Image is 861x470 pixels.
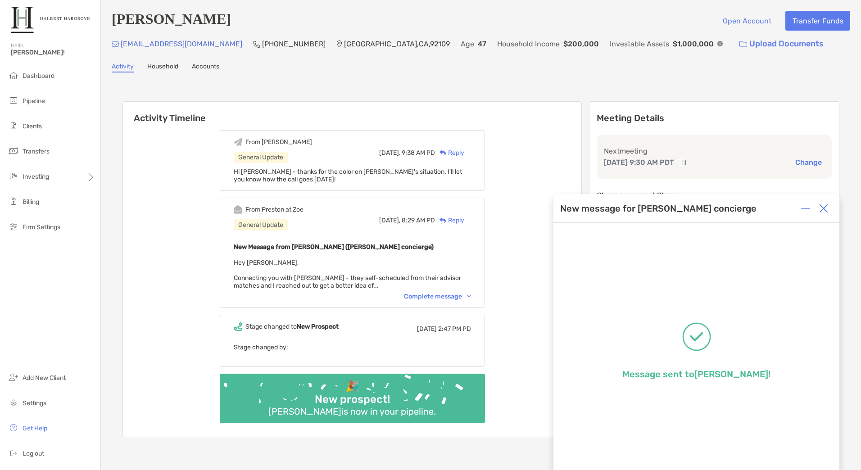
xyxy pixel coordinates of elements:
img: button icon [739,41,747,47]
span: 8:29 AM PD [402,217,435,224]
span: Get Help [23,425,47,432]
img: Message successfully sent [682,322,711,351]
div: From [PERSON_NAME] [245,138,312,146]
div: Stage changed to [245,323,339,330]
span: [DATE], [379,149,400,157]
span: Log out [23,450,44,457]
img: Event icon [234,322,242,331]
span: Add New Client [23,374,66,382]
span: Billing [23,198,39,206]
p: $200,000 [563,38,599,50]
div: New message for [PERSON_NAME] concierge [560,203,757,214]
span: 2:47 PM PD [438,325,471,333]
div: From Preston at Zoe [245,206,304,213]
span: [DATE], [379,217,400,224]
span: Transfers [23,148,50,155]
div: General Update [234,152,288,163]
p: [EMAIL_ADDRESS][DOMAIN_NAME] [121,38,242,50]
img: firm-settings icon [8,221,19,232]
p: Household Income [497,38,560,50]
span: Pipeline [23,97,45,105]
img: Reply icon [440,150,446,156]
p: Stage changed by: [234,342,471,353]
p: Next meeting [604,145,825,157]
span: 9:38 AM PD [402,149,435,157]
span: [DATE] [417,325,437,333]
p: [GEOGRAPHIC_DATA] , CA , 92109 [344,38,450,50]
img: Event icon [234,205,242,214]
button: Open Account [716,11,778,31]
span: Dashboard [23,72,54,80]
span: Investing [23,173,49,181]
img: Chevron icon [467,295,471,298]
img: Location Icon [336,41,342,48]
p: Message sent to [PERSON_NAME] ! [622,369,770,380]
h4: [PERSON_NAME] [112,11,231,31]
img: communication type [678,159,686,166]
button: Transfer Funds [785,11,850,31]
img: Event icon [234,138,242,146]
p: Investable Assets [610,38,669,50]
img: add_new_client icon [8,372,19,383]
button: Change [793,158,825,167]
img: clients icon [8,120,19,131]
a: Upload Documents [734,34,829,54]
img: get-help icon [8,422,19,433]
img: dashboard icon [8,70,19,81]
img: Expand or collapse [801,204,810,213]
div: 🎉 [342,380,363,393]
div: General Update [234,219,288,230]
img: billing icon [8,196,19,207]
div: Reply [435,216,464,225]
p: 47 [478,38,486,50]
p: $1,000,000 [673,38,714,50]
img: pipeline icon [8,95,19,106]
span: Clients [23,122,42,130]
p: Change prospect Stage [597,190,832,201]
p: Meeting Details [597,113,832,124]
img: Email Icon [112,41,119,47]
span: Hey [PERSON_NAME], Connecting you with [PERSON_NAME] - they self-scheduled from their advisor mat... [234,259,461,289]
span: Firm Settings [23,223,60,231]
img: Info Icon [717,41,723,46]
div: Reply [435,148,464,158]
img: Close [819,204,828,213]
img: Reply icon [440,217,446,223]
img: logout icon [8,447,19,458]
b: New Message from [PERSON_NAME] ([PERSON_NAME] concierge) [234,243,434,251]
div: New prospect! [311,393,394,406]
b: New Prospect [297,323,339,330]
div: [PERSON_NAME] is now in your pipeline. [265,406,440,417]
span: Hi [PERSON_NAME] - thanks for the color on [PERSON_NAME]'s situation. I'll let you know how the c... [234,168,462,183]
h6: Activity Timeline [123,102,581,123]
img: investing icon [8,171,19,181]
a: Household [147,63,178,72]
img: Phone Icon [253,41,260,48]
a: Accounts [192,63,219,72]
span: [PERSON_NAME]! [11,49,95,56]
span: Settings [23,399,46,407]
img: Confetti [220,374,485,416]
p: [PHONE_NUMBER] [262,38,326,50]
img: settings icon [8,397,19,408]
img: transfers icon [8,145,19,156]
img: Zoe Logo [11,4,90,36]
a: Activity [112,63,134,72]
p: Age [461,38,474,50]
div: Complete message [404,293,471,300]
p: [DATE] 9:30 AM PDT [604,157,674,168]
